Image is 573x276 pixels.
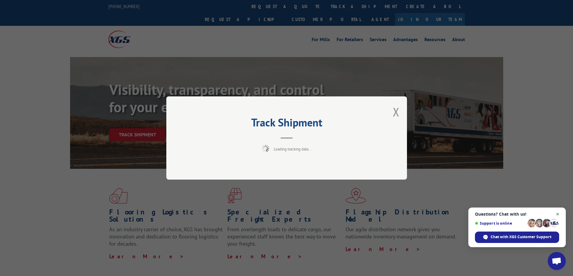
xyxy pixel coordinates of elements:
span: Support is online [475,221,525,226]
span: Questions? Chat with us! [475,212,559,217]
span: Loading tracking data... [274,147,312,152]
span: Close chat [554,211,562,218]
img: xgs-loading [262,145,269,152]
div: Open chat [548,252,566,270]
span: Chat with XGS Customer Support [491,234,551,240]
div: Chat with XGS Customer Support [475,232,559,243]
button: Close modal [393,104,399,120]
h2: Track Shipment [196,118,377,130]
